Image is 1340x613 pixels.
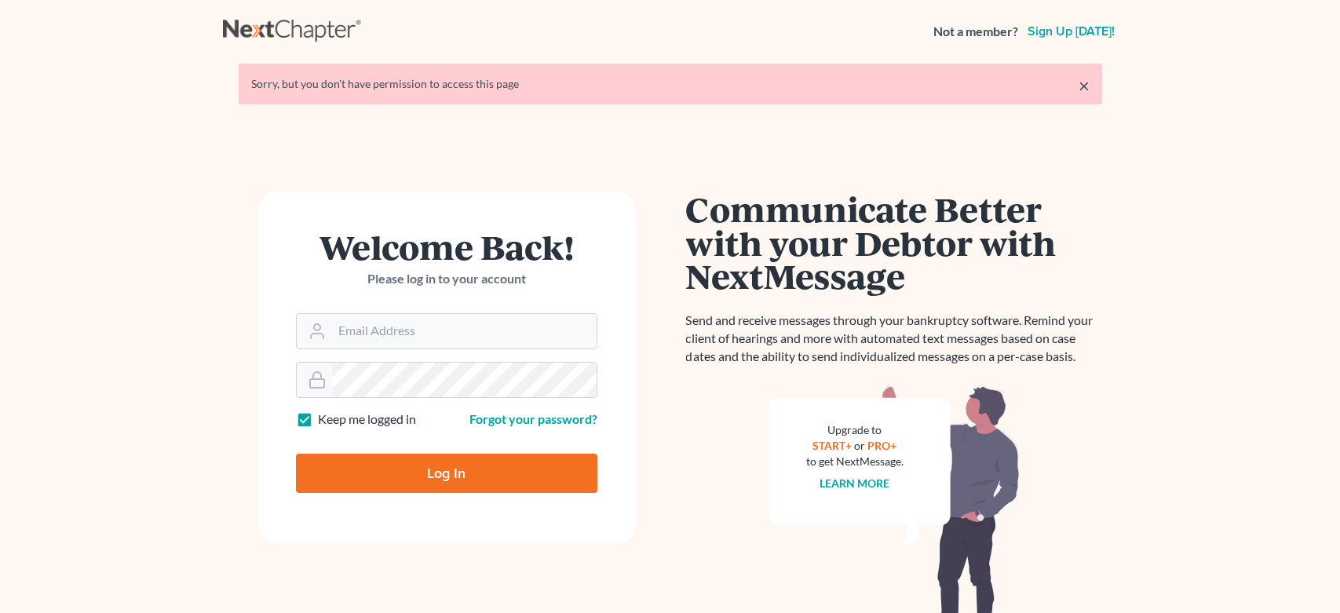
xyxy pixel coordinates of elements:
[296,454,597,493] input: Log In
[296,270,597,288] p: Please log in to your account
[820,476,889,490] a: Learn more
[812,439,852,452] a: START+
[296,230,597,264] h1: Welcome Back!
[806,422,904,438] div: Upgrade to
[806,454,904,469] div: to get NextMessage.
[854,439,865,452] span: or
[1079,76,1090,95] a: ×
[318,410,416,429] label: Keep me logged in
[332,314,597,348] input: Email Address
[867,439,896,452] a: PRO+
[933,23,1018,41] strong: Not a member?
[686,192,1102,293] h1: Communicate Better with your Debtor with NextMessage
[251,76,1090,92] div: Sorry, but you don't have permission to access this page
[686,312,1102,366] p: Send and receive messages through your bankruptcy software. Remind your client of hearings and mo...
[469,411,597,426] a: Forgot your password?
[1024,25,1118,38] a: Sign up [DATE]!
